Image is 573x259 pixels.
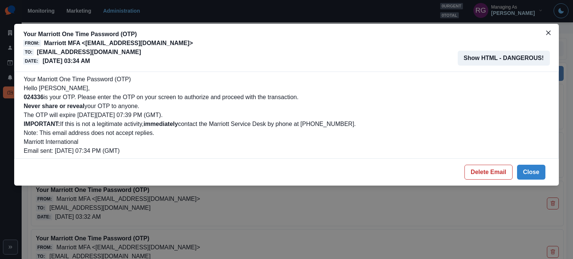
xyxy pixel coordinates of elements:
[24,111,549,120] p: The OTP will expire [DATE][DATE] 07:39 PM (GMT).
[24,138,549,146] p: Marriott International
[464,165,513,180] button: Delete Email
[24,103,84,109] b: Never share or reveal
[23,49,34,56] span: To:
[37,48,141,57] p: [EMAIL_ADDRESS][DOMAIN_NAME]
[458,51,550,66] button: Show HTML - DANGEROUS!
[24,146,549,155] p: Email sent: [DATE] 07:34 PM (GMT)
[23,40,41,47] span: From:
[44,39,193,48] p: Marriott MFA <[EMAIL_ADDRESS][DOMAIN_NAME]>
[43,57,90,66] p: [DATE] 03:34 AM
[24,93,549,102] p: is your OTP. Please enter the OTP on your screen to authorize and proceed with the transaction.
[144,121,178,127] b: immediately
[24,129,549,138] p: Note: This email address does not accept replies.
[24,75,549,155] div: Your Marriott One Time Password (OTP)
[24,102,549,111] p: your OTP to anyone.
[542,27,554,39] button: Close
[23,30,193,39] p: Your Marriott One Time Password (OTP)
[24,94,43,100] b: 024336
[24,120,549,129] p: If this is not a legitimate activity, contact the Marriott Service Desk by phone at [PHONE_NUMBER].
[23,58,40,64] span: Date:
[24,84,549,93] p: Hello [PERSON_NAME],
[517,165,545,180] button: Close
[24,121,60,127] b: IMPORTANT:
